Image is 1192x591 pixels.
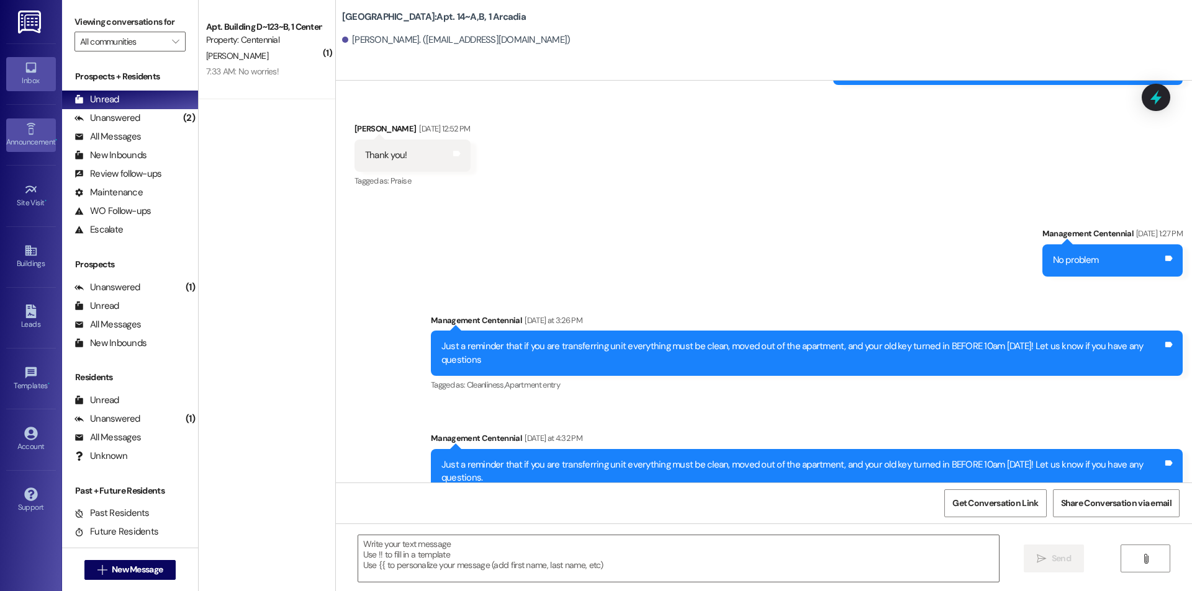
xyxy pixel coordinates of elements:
[365,149,407,162] div: Thank you!
[18,11,43,33] img: ResiDesk Logo
[431,314,1183,331] div: Management Centennial
[1061,497,1172,510] span: Share Conversation via email
[6,57,56,91] a: Inbox
[62,484,198,497] div: Past + Future Residents
[74,431,141,444] div: All Messages
[467,380,505,390] span: Cleanliness ,
[74,525,158,538] div: Future Residents
[206,50,268,61] span: [PERSON_NAME]
[1053,254,1099,267] div: No problem
[1024,544,1084,572] button: Send
[180,109,198,128] div: (2)
[62,258,198,271] div: Prospects
[416,122,470,135] div: [DATE] 12:52 PM
[74,394,119,407] div: Unread
[206,66,279,77] div: 7:33 AM: No worries!
[74,130,141,143] div: All Messages
[74,167,161,180] div: Review follow-ups
[74,12,186,32] label: Viewing conversations for
[74,281,140,294] div: Unanswered
[1053,489,1180,517] button: Share Conversation via email
[172,37,179,47] i: 
[74,149,147,162] div: New Inbounds
[391,176,411,186] span: Praise
[6,179,56,213] a: Site Visit •
[55,136,57,144] span: •
[97,565,107,575] i: 
[1052,552,1071,565] span: Send
[74,93,119,106] div: Unread
[74,186,143,199] div: Maintenance
[952,497,1038,510] span: Get Conversation Link
[1133,227,1183,240] div: [DATE] 1:27 PM
[84,560,176,580] button: New Message
[6,301,56,334] a: Leads
[206,33,321,47] div: Property: Centennial
[354,122,471,140] div: [PERSON_NAME]
[6,423,56,456] a: Account
[342,11,526,24] b: [GEOGRAPHIC_DATA]: Apt. 14~A,B, 1 Arcadia
[62,70,198,83] div: Prospects + Residents
[74,412,140,425] div: Unanswered
[944,489,1046,517] button: Get Conversation Link
[183,278,198,297] div: (1)
[80,32,166,51] input: All communities
[6,362,56,396] a: Templates •
[74,318,141,331] div: All Messages
[1141,554,1150,564] i: 
[48,380,50,388] span: •
[112,563,163,576] span: New Message
[521,432,582,445] div: [DATE] at 4:32 PM
[74,205,151,218] div: WO Follow-ups
[6,240,56,273] a: Buildings
[1037,554,1046,564] i: 
[431,376,1183,394] div: Tagged as:
[441,458,1163,485] div: Just a reminder that if you are transferring unit everything must be clean, moved out of the apar...
[342,33,571,47] div: [PERSON_NAME]. ([EMAIL_ADDRESS][DOMAIN_NAME])
[74,223,123,236] div: Escalate
[1042,227,1183,244] div: Management Centennial
[74,507,150,520] div: Past Residents
[354,172,471,190] div: Tagged as:
[45,197,47,205] span: •
[74,300,119,313] div: Unread
[62,371,198,384] div: Residents
[206,20,321,33] div: Apt. Building D~123~B, 1 Centennial
[74,450,127,463] div: Unknown
[431,432,1183,449] div: Management Centennial
[74,112,140,125] div: Unanswered
[441,340,1163,367] div: Just a reminder that if you are transferring unit everything must be clean, moved out of the apar...
[183,409,198,429] div: (1)
[521,314,582,327] div: [DATE] at 3:26 PM
[74,337,147,350] div: New Inbounds
[6,484,56,517] a: Support
[505,380,560,390] span: Apartment entry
